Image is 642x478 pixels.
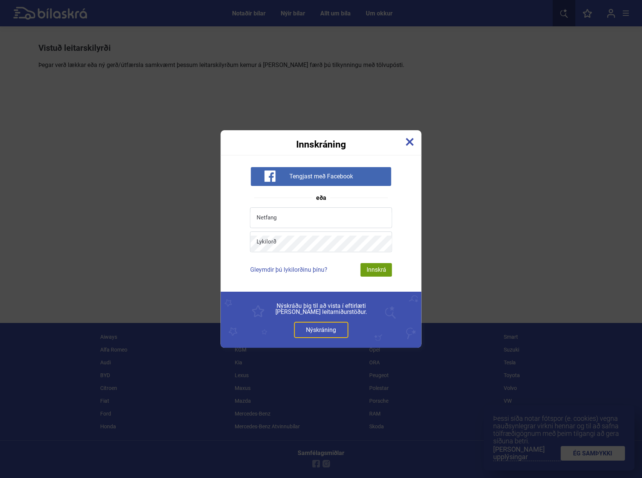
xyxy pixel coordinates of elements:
span: eða [312,195,330,201]
img: facebook-white-icon.svg [264,170,275,182]
a: Nýskráning [294,322,348,338]
img: close-x.svg [406,138,414,146]
a: Tengjast með Facebook [251,172,391,180]
a: Gleymdir þú lykilorðinu þínu? [250,266,327,273]
span: Tengjast með Facebook [289,173,353,180]
div: Innskráning [221,130,422,149]
span: Nýskráðu þig til að vista í eftirlæti [PERSON_NAME] leitarniðurstöður. [238,303,405,315]
div: Innskrá [361,263,392,277]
